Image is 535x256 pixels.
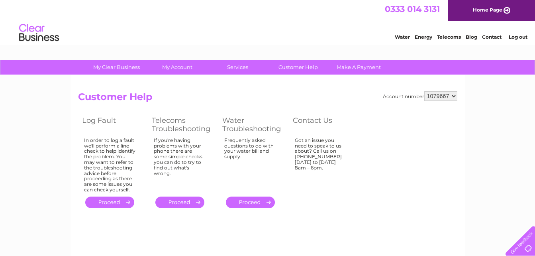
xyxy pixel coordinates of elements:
th: Water Troubleshooting [218,114,289,135]
img: logo.png [19,21,59,45]
a: Energy [415,34,432,40]
div: If you're having problems with your phone there are some simple checks you can do to try to find ... [154,138,206,189]
a: Contact [482,34,502,40]
a: . [85,197,134,208]
div: Got an issue you need to speak to us about? Call us on [PHONE_NUMBER] [DATE] to [DATE] 8am – 6pm. [295,138,347,189]
a: Telecoms [437,34,461,40]
a: . [155,197,204,208]
a: . [226,197,275,208]
a: Customer Help [265,60,331,75]
a: Make A Payment [326,60,392,75]
div: In order to log a fault we'll perform a line check to help identify the problem. You may want to ... [84,138,136,193]
h2: Customer Help [78,91,457,106]
div: Clear Business is a trading name of Verastar Limited (registered in [GEOGRAPHIC_DATA] No. 3667643... [80,4,456,39]
a: Blog [466,34,477,40]
th: Log Fault [78,114,148,135]
th: Telecoms Troubleshooting [148,114,218,135]
a: Log out [509,34,527,40]
th: Contact Us [289,114,359,135]
div: Frequently asked questions to do with your water bill and supply. [224,138,277,189]
a: 0333 014 3131 [385,4,440,14]
a: Water [395,34,410,40]
a: My Clear Business [84,60,149,75]
div: Account number [383,91,457,101]
a: My Account [144,60,210,75]
a: Services [205,60,270,75]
